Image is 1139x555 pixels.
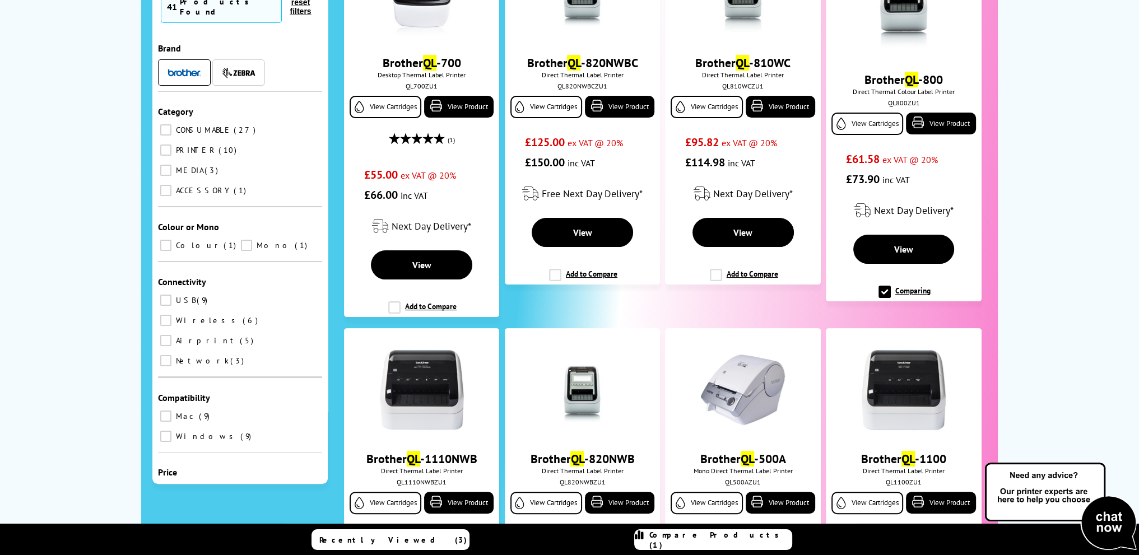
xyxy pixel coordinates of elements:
[424,96,494,118] a: View Product
[230,356,247,366] span: 3
[692,218,794,247] a: View
[906,492,975,514] a: View Product
[319,535,467,545] span: Recently Viewed (3)
[352,478,491,486] div: QL1110NWBZU1
[218,145,239,155] span: 10
[736,55,749,71] mark: QL
[173,431,239,441] span: Windows
[510,492,582,514] a: View Cartridges
[364,188,398,202] span: £66.00
[168,69,201,77] img: Brother
[585,96,654,118] a: View Product
[513,478,652,486] div: QL820NWBZU1
[241,240,252,251] input: Mono 1
[350,492,421,514] a: View Cartridges
[585,492,654,514] a: View Product
[831,492,903,514] a: View Cartridges
[240,431,254,441] span: 9
[412,259,431,270] span: View
[380,348,464,432] img: Brother-QL1110-Front-Small.jpg
[173,145,217,155] span: PRINTER
[728,157,755,169] span: inc VAT
[567,137,622,148] span: ex VAT @ 20%
[295,240,310,250] span: 1
[350,467,494,475] span: Direct Thermal Label Printer
[673,82,812,90] div: QL810WCZU1
[549,269,617,290] label: Add to Compare
[173,295,196,305] span: USB
[234,185,249,195] span: 1
[846,152,880,166] span: £61.58
[350,71,494,79] span: Desktop Thermal Label Printer
[570,451,584,467] mark: QL
[160,431,171,442] input: Windows 9
[540,348,624,432] img: QL820NWBZU1-front-small.jpg
[234,125,258,135] span: 27
[224,240,239,250] span: 1
[649,530,792,550] span: Compare Products (1)
[634,529,792,550] a: Compare Products (1)
[527,55,638,71] a: BrotherQL-820NWBC
[853,235,955,264] a: View
[173,165,203,175] span: MEDIA
[173,335,239,346] span: Airprint
[173,185,233,195] span: ACCESSORY
[746,492,815,514] a: View Product
[197,295,210,305] span: 9
[741,451,754,467] mark: QL
[695,55,791,71] a: BrotherQL-810WC
[746,96,815,118] a: View Product
[312,529,469,550] a: Recently Viewed (3)
[882,154,938,165] span: ex VAT @ 20%
[671,71,815,79] span: Direct Thermal Label Printer
[906,113,975,134] a: View Product
[160,315,171,326] input: Wireless 6
[878,286,931,307] label: Comparing
[834,478,973,486] div: QL1100ZU1
[510,178,654,209] div: modal_delivery
[530,451,634,467] a: BrotherQL-820NWB
[901,451,915,467] mark: QL
[846,172,880,186] span: £73.90
[364,167,398,182] span: £55.00
[701,348,785,432] img: Brother-QL500A-Front-Small.jpg
[722,137,777,148] span: ex VAT @ 20%
[834,99,973,107] div: QL800ZU1
[685,135,719,150] span: £95.82
[254,240,294,250] span: Mono
[423,55,436,71] mark: QL
[700,451,786,467] a: BrotherQL-500A
[173,411,198,421] span: Mac
[158,43,181,54] span: Brand
[982,461,1139,553] img: Open Live Chat window
[160,185,171,196] input: ACCESSORY 1
[167,1,177,12] span: 41
[160,355,171,366] input: Network 3
[173,356,229,366] span: Network
[542,187,643,200] span: Free Next Day Delivery*
[371,250,472,279] a: View
[158,467,177,478] span: Price
[160,335,171,346] input: Airprint 5
[862,348,946,432] img: Brother-QL11000-Front-Small.jpg
[350,96,421,118] a: View Cartridges
[513,82,652,90] div: QL820NWBCZU1
[671,492,742,514] a: View Cartridges
[352,82,491,90] div: QL700ZU1
[401,190,428,201] span: inc VAT
[160,124,171,136] input: CONSUMABLE 27
[510,467,654,475] span: Direct Thermal Label Printer
[831,195,975,226] div: modal_delivery
[222,67,255,78] img: Zebra
[388,301,457,323] label: Add to Compare
[831,467,975,475] span: Direct Thermal Label Printer
[573,227,592,238] span: View
[160,411,171,422] input: Mac 9
[733,227,752,238] span: View
[532,218,633,247] a: View
[204,165,221,175] span: 3
[173,240,222,250] span: Colour
[671,467,815,475] span: Mono Direct Thermal Label Printer
[831,87,975,96] span: Direct Thermal Colour Label Printer
[567,157,594,169] span: inc VAT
